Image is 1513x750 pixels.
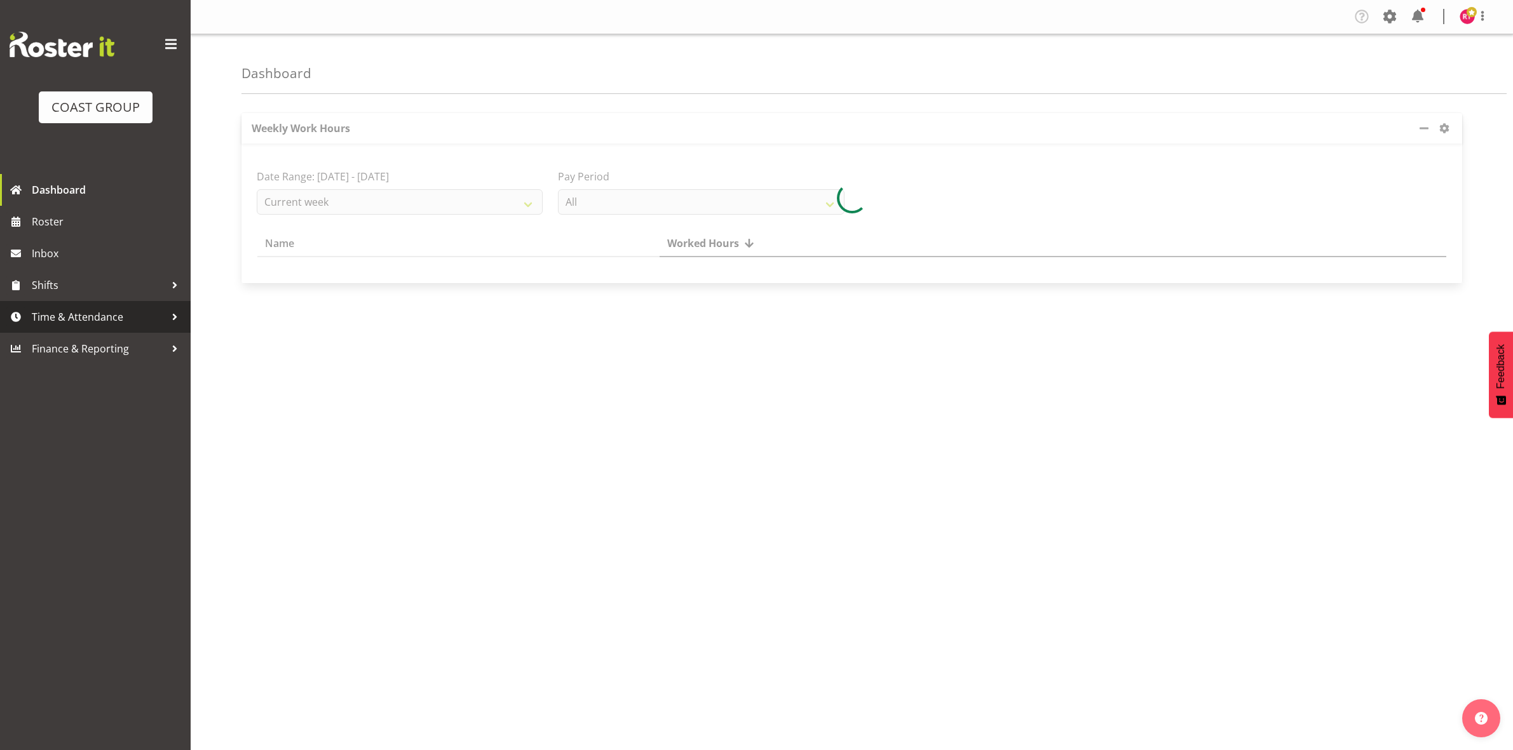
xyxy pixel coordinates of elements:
[32,307,165,326] span: Time & Attendance
[241,66,311,81] h4: Dashboard
[32,339,165,358] span: Finance & Reporting
[32,276,165,295] span: Shifts
[32,180,184,199] span: Dashboard
[1475,712,1488,725] img: help-xxl-2.png
[1495,344,1507,389] span: Feedback
[1489,331,1513,418] button: Feedback - Show survey
[51,98,140,117] div: COAST GROUP
[10,32,114,57] img: Rosterit website logo
[32,244,184,263] span: Inbox
[32,212,184,231] span: Roster
[1460,9,1475,24] img: reuben-thomas8009.jpg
